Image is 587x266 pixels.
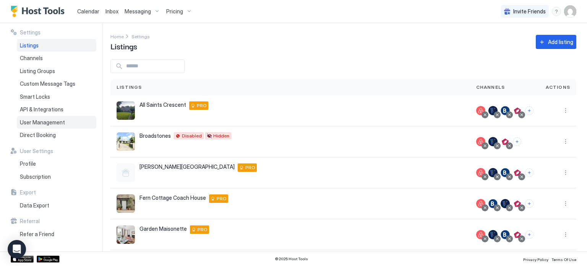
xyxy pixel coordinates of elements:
[217,195,227,202] span: PRO
[17,39,96,52] a: Listings
[513,8,546,15] span: Invite Friends
[525,199,533,208] button: Connect channels
[561,137,570,146] button: More options
[110,32,124,40] div: Breadcrumb
[20,42,39,49] span: Listings
[523,257,548,262] span: Privacy Policy
[117,225,135,244] div: listing image
[552,7,561,16] div: menu
[166,8,183,15] span: Pricing
[551,257,576,262] span: Terms Of Use
[561,230,570,239] button: More options
[17,170,96,183] a: Subscription
[20,189,36,196] span: Export
[525,168,533,177] button: Connect channels
[17,65,96,78] a: Listing Groups
[125,8,151,15] span: Messaging
[476,84,505,91] span: Channels
[110,34,124,39] span: Home
[525,106,533,115] button: Connect channels
[525,230,533,239] button: Connect channels
[117,84,142,91] span: Listings
[20,55,43,62] span: Channels
[105,8,118,15] span: Inbox
[561,106,570,115] button: More options
[20,231,54,238] span: Refer a Friend
[561,168,570,177] div: menu
[139,194,206,201] span: Fern Cottage Coach House
[17,157,96,170] a: Profile
[20,148,53,155] span: User Settings
[20,132,56,139] span: Direct Booking
[561,168,570,177] button: More options
[564,5,576,18] div: User profile
[17,103,96,116] a: API & Integrations
[11,256,34,263] a: App Store
[20,160,36,167] span: Profile
[123,60,184,73] input: Input Field
[77,8,99,15] span: Calendar
[523,255,548,263] a: Privacy Policy
[131,32,150,40] div: Breadcrumb
[561,106,570,115] div: menu
[77,7,99,15] a: Calendar
[20,80,75,87] span: Custom Message Tags
[513,137,521,146] button: Connect channels
[110,40,137,52] span: Listings
[117,194,135,213] div: listing image
[245,164,255,171] span: PRO
[20,218,40,225] span: Referral
[561,199,570,208] button: More options
[17,77,96,90] a: Custom Message Tags
[17,90,96,103] a: Smart Locks
[546,84,570,91] span: Actions
[117,101,135,120] div: listing image
[139,132,171,139] span: Broadstones
[197,102,207,109] span: PRO
[17,116,96,129] a: User Management
[17,228,96,241] a: Refer a Friend
[20,202,49,209] span: Data Export
[117,132,135,151] div: listing image
[17,199,96,212] a: Data Export
[17,129,96,142] a: Direct Booking
[20,29,41,36] span: Settings
[8,240,26,258] div: Open Intercom Messenger
[20,119,65,126] span: User Management
[11,6,68,17] a: Host Tools Logo
[198,226,208,233] span: PRO
[551,255,576,263] a: Terms Of Use
[139,225,187,232] span: Garden Maisonette
[20,173,51,180] span: Subscription
[275,256,308,261] span: © 2025 Host Tools
[20,93,50,100] span: Smart Locks
[548,38,573,46] div: Add listing
[561,199,570,208] div: menu
[536,35,576,49] button: Add listing
[561,137,570,146] div: menu
[131,32,150,40] a: Settings
[17,52,96,65] a: Channels
[139,101,186,108] span: All Saints Crescent
[110,32,124,40] a: Home
[561,230,570,239] div: menu
[105,7,118,15] a: Inbox
[139,163,235,170] span: [PERSON_NAME][GEOGRAPHIC_DATA]
[20,106,63,113] span: API & Integrations
[37,256,60,263] a: Google Play Store
[20,68,55,75] span: Listing Groups
[131,34,150,39] span: Settings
